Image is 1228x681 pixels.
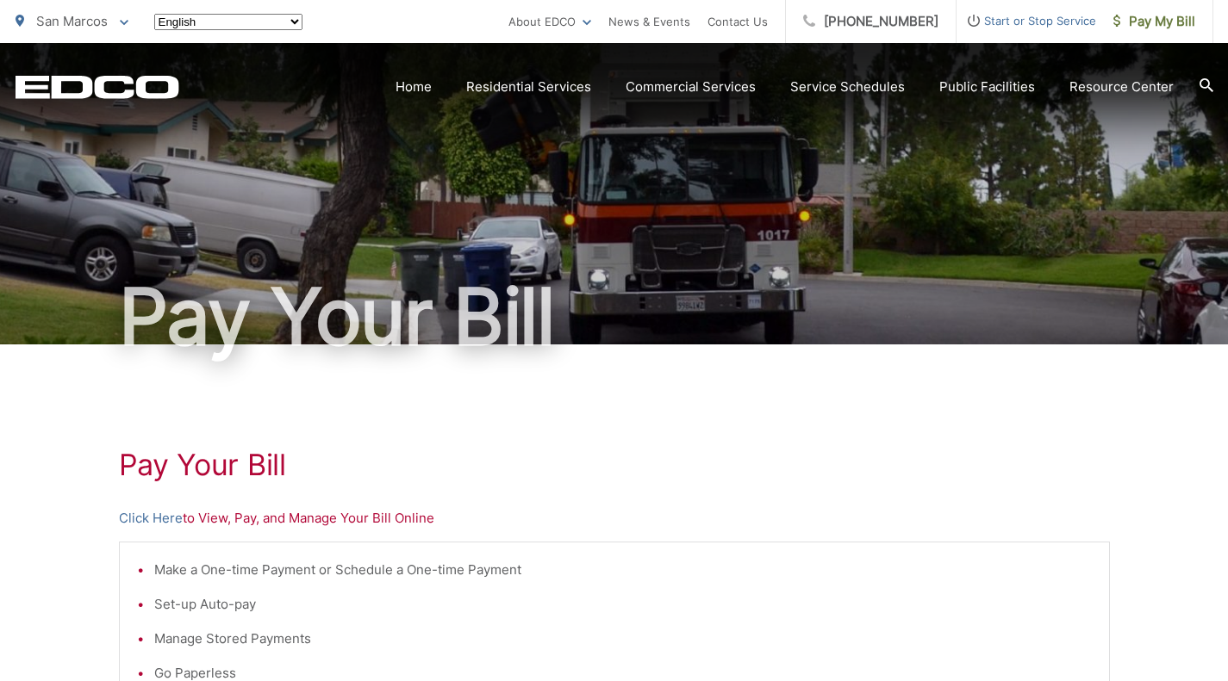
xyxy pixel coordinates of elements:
[626,77,756,97] a: Commercial Services
[939,77,1035,97] a: Public Facilities
[154,594,1092,615] li: Set-up Auto-pay
[36,13,108,29] span: San Marcos
[1113,11,1195,32] span: Pay My Bill
[508,11,591,32] a: About EDCO
[708,11,768,32] a: Contact Us
[466,77,591,97] a: Residential Services
[16,75,179,99] a: EDCD logo. Return to the homepage.
[16,274,1213,360] h1: Pay Your Bill
[790,77,905,97] a: Service Schedules
[1069,77,1174,97] a: Resource Center
[154,628,1092,649] li: Manage Stored Payments
[119,508,183,529] a: Click Here
[119,448,1110,482] h1: Pay Your Bill
[608,11,690,32] a: News & Events
[154,14,302,30] select: Select a language
[119,508,1110,529] p: to View, Pay, and Manage Your Bill Online
[396,77,432,97] a: Home
[154,560,1092,580] li: Make a One-time Payment or Schedule a One-time Payment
